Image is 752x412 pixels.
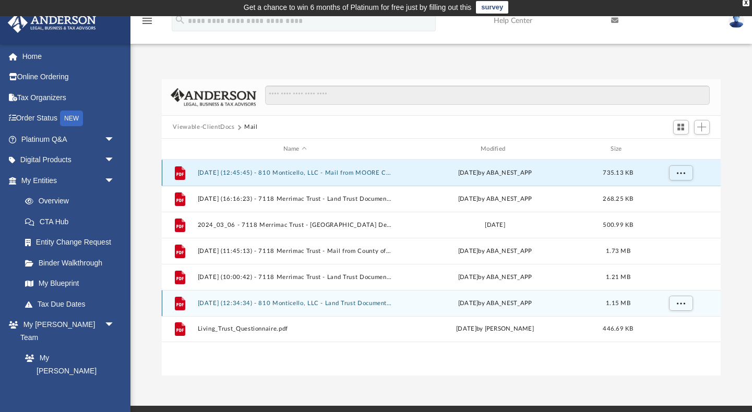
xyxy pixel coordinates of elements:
button: More options [669,321,693,337]
a: Platinum Q&Aarrow_drop_down [7,129,130,150]
span: 446.69 KB [603,326,633,332]
a: My Blueprint [15,273,125,294]
div: [DATE] by ABA_NEST_APP [397,299,592,308]
button: More options [669,270,693,285]
a: Binder Walkthrough [15,252,130,273]
button: More options [669,165,693,181]
a: Home [7,46,130,67]
button: [DATE] (12:45:45) - 810 Monticello, LLC - Mail from MOORE COUNTY TAX DEPARTMENT.pdf [197,169,392,176]
button: [DATE] (12:34:34) - 810 Monticello, LLC - Land Trust Documents from Moore County Tax Department.pdf [197,300,392,307]
span: 735.13 KB [603,170,633,176]
div: Modified [397,144,593,154]
button: Mail [244,123,258,132]
a: menu [141,20,153,27]
a: CTA Hub [15,211,130,232]
button: Living_Trust_Questionnaire.pdf [197,326,392,333]
a: Entity Change Request [15,232,130,253]
span: arrow_drop_down [104,170,125,191]
div: NEW [60,111,83,126]
div: [DATE] by ABA_NEST_APP [397,273,592,282]
a: Tax Organizers [7,87,130,108]
div: Name [197,144,392,154]
a: survey [476,1,508,14]
input: Search files and folders [265,86,709,105]
img: User Pic [729,13,744,28]
a: My Entitiesarrow_drop_down [7,170,130,191]
div: Size [597,144,639,154]
a: Order StatusNEW [7,108,130,129]
div: [DATE] by [PERSON_NAME] [397,324,592,334]
div: grid [162,160,721,376]
span: arrow_drop_down [104,150,125,171]
div: [DATE] by ABA_NEST_APP [397,247,592,256]
span: 268.25 KB [603,196,633,202]
button: More options [669,244,693,259]
a: Digital Productsarrow_drop_down [7,150,130,171]
div: [DATE] by ABA_NEST_APP [397,195,592,204]
button: [DATE] (11:45:13) - 7118 Merrimac Trust - Mail from County of Fairfax, Real Estate Division Depar... [197,248,392,255]
button: Viewable-ClientDocs [173,123,234,132]
div: [DATE] [397,221,592,230]
i: menu [141,15,153,27]
div: Get a chance to win 6 months of Platinum for free just by filling out this [244,1,472,14]
button: [DATE] (16:16:23) - 7118 Merrimac Trust - Land Trust Documents from County of Fairfax Department ... [197,196,392,202]
a: Online Ordering [7,67,130,88]
i: search [174,14,186,26]
button: 2024_03_06 - 7118 Merrimac Trust - [GEOGRAPHIC_DATA] Dept of Tax Administration.pdf [197,222,392,228]
a: Overview [15,191,130,212]
button: Switch to Grid View [673,120,689,135]
span: arrow_drop_down [104,314,125,336]
div: id [166,144,192,154]
span: arrow_drop_down [104,129,125,150]
div: [DATE] by ABA_NEST_APP [397,168,592,178]
button: Add [694,120,710,135]
div: id [643,144,717,154]
button: More options [669,191,693,207]
span: 500.99 KB [603,222,633,228]
button: More options [669,296,693,311]
a: My [PERSON_NAME] Team [15,348,120,394]
span: 1.21 MB [606,274,630,280]
a: My [PERSON_NAME] Teamarrow_drop_down [7,314,125,348]
span: 1.15 MB [606,300,630,306]
a: Tax Due Dates [15,294,130,314]
button: More options [669,217,693,233]
button: [DATE] (10:00:42) - 7118 Merrimac Trust - Land Trust Documents from County of [GEOGRAPHIC_DATA]pdf [197,274,392,281]
img: Anderson Advisors Platinum Portal [5,13,99,33]
span: 1.73 MB [606,248,630,254]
